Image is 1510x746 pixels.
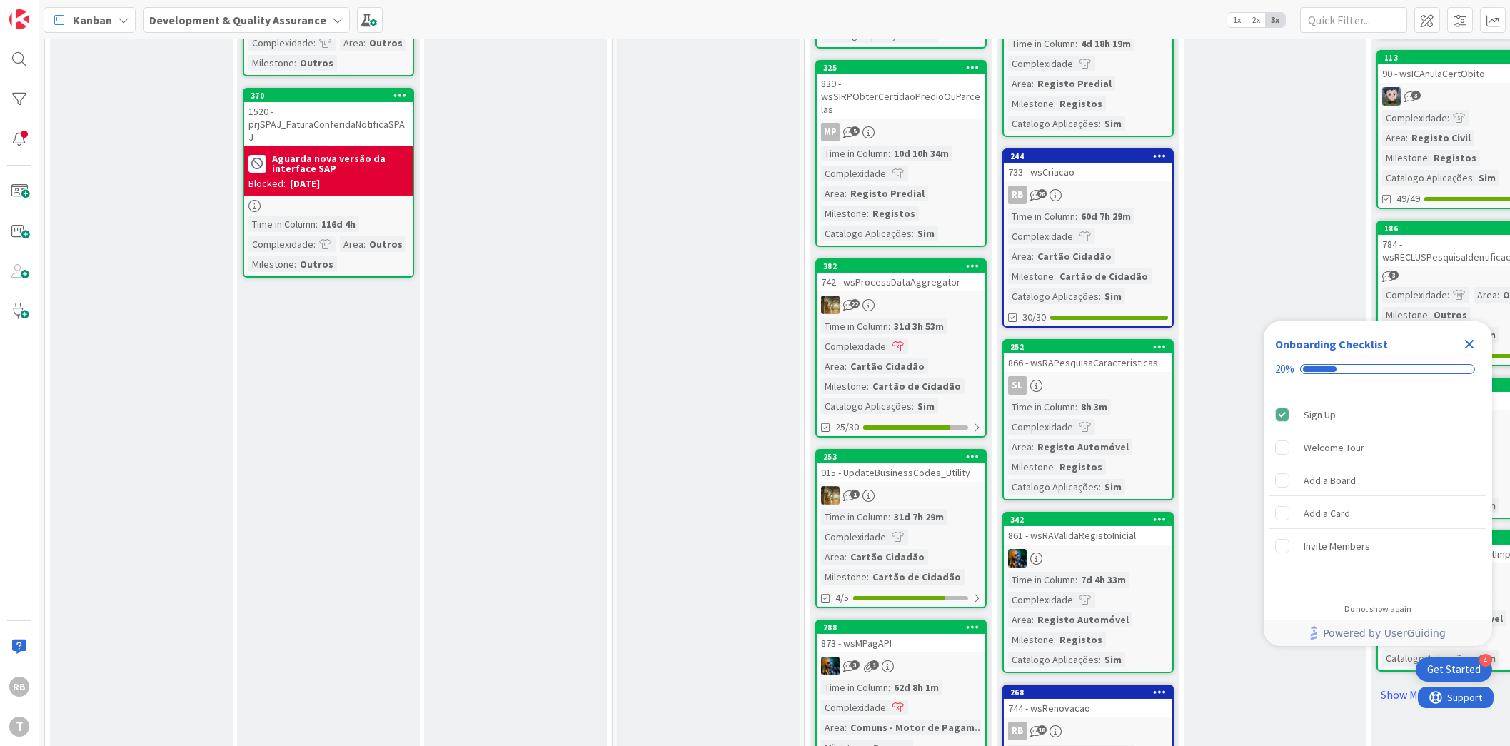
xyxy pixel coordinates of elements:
div: Catalogo Aplicações [821,398,912,414]
b: Aguarda nova versão da interface SAP [272,153,408,173]
div: 382 [823,261,985,271]
div: 382 [817,260,985,273]
span: : [313,35,316,51]
div: Registos [1056,632,1106,647]
div: 1520 - prjSPAJ_FaturaConferidaNotificaSPAJ [244,102,413,146]
div: Outros [296,55,337,71]
div: Registo Civil [1408,130,1474,146]
div: Time in Column [821,318,888,334]
span: : [845,720,847,735]
span: : [888,318,890,334]
div: Outros [296,256,337,272]
div: Area [1008,76,1032,91]
span: : [1428,307,1430,323]
span: : [888,680,890,695]
div: Registos [1056,96,1106,111]
span: : [1073,419,1075,435]
div: Complexidade [1382,110,1447,126]
div: Checklist Container [1264,321,1492,646]
div: 252 [1010,342,1172,352]
div: 744 - wsRenovacao [1004,699,1172,717]
div: Open Get Started checklist, remaining modules: 4 [1416,657,1492,682]
span: : [1032,248,1034,264]
img: JC [821,486,840,505]
div: Do not show again [1344,603,1411,615]
div: Milestone [821,569,867,585]
span: : [1406,130,1408,146]
span: : [1032,612,1034,627]
div: Close Checklist [1458,333,1481,356]
b: Development & Quality Assurance [149,13,326,27]
div: Complexidade [248,236,313,252]
span: : [886,166,888,181]
div: Time in Column [1008,399,1075,415]
span: : [1428,150,1430,166]
div: 252 [1004,341,1172,353]
div: Catalogo Aplicações [1008,288,1099,304]
div: RB [1004,186,1172,204]
div: Area [1382,130,1406,146]
span: 4/5 [835,590,849,605]
div: 382742 - wsProcessDataAggregator [817,260,985,291]
span: 30/30 [1022,310,1046,325]
span: : [316,216,318,232]
div: Registo Predial [847,186,928,201]
span: : [1073,592,1075,608]
div: Area [821,720,845,735]
span: : [1099,652,1101,667]
div: RB [1004,722,1172,740]
div: Time in Column [1008,572,1075,588]
div: Milestone [248,55,294,71]
div: 268 [1010,687,1172,697]
span: Powered by UserGuiding [1323,625,1446,642]
div: 288 [817,621,985,634]
div: Welcome Tour is incomplete. [1269,432,1486,463]
span: 22 [850,299,860,308]
span: : [845,186,847,201]
div: Checklist items [1264,393,1492,594]
span: : [1099,479,1101,495]
div: Catalogo Aplicações [1008,479,1099,495]
span: 3 [1389,271,1399,280]
div: Cartão de Cidadão [869,378,965,394]
span: : [1054,268,1056,284]
div: JC [817,657,985,675]
span: : [1099,288,1101,304]
div: Registos [1430,150,1480,166]
div: Sign Up [1304,406,1336,423]
span: : [867,569,869,585]
div: RB [1008,722,1027,740]
div: 253 [817,450,985,463]
img: JC [1008,549,1027,568]
div: Cartão Cidadão [847,549,928,565]
div: Complexidade [1008,228,1073,244]
span: : [1075,572,1077,588]
div: 31d 3h 53m [890,318,947,334]
div: 3701520 - prjSPAJ_FaturaConferidaNotificaSPAJ [244,89,413,146]
span: 28 [1037,189,1047,198]
div: 342 [1004,513,1172,526]
div: 253915 - UpdateBusinessCodes_Utility [817,450,985,482]
div: Registo Automóvel [1034,612,1132,627]
div: 20% [1275,363,1294,375]
span: : [1497,287,1499,303]
div: MP [817,123,985,141]
div: JC [817,296,985,314]
div: Complexidade [1008,419,1073,435]
div: 370 [251,91,413,101]
div: 268744 - wsRenovacao [1004,686,1172,717]
div: 8h 3m [1077,399,1111,415]
div: 342861 - wsRAValidaRegistoInicial [1004,513,1172,545]
div: Get Started [1427,662,1481,677]
div: Outros [1430,307,1471,323]
div: Milestone [248,256,294,272]
span: : [845,358,847,374]
div: Milestone [1008,268,1054,284]
div: Complexidade [821,529,886,545]
div: Sim [1475,650,1499,666]
div: 288 [823,622,985,632]
div: SL [1004,376,1172,395]
span: 25/30 [835,420,859,435]
div: Sim [1101,479,1125,495]
div: Sign Up is complete. [1269,399,1486,430]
